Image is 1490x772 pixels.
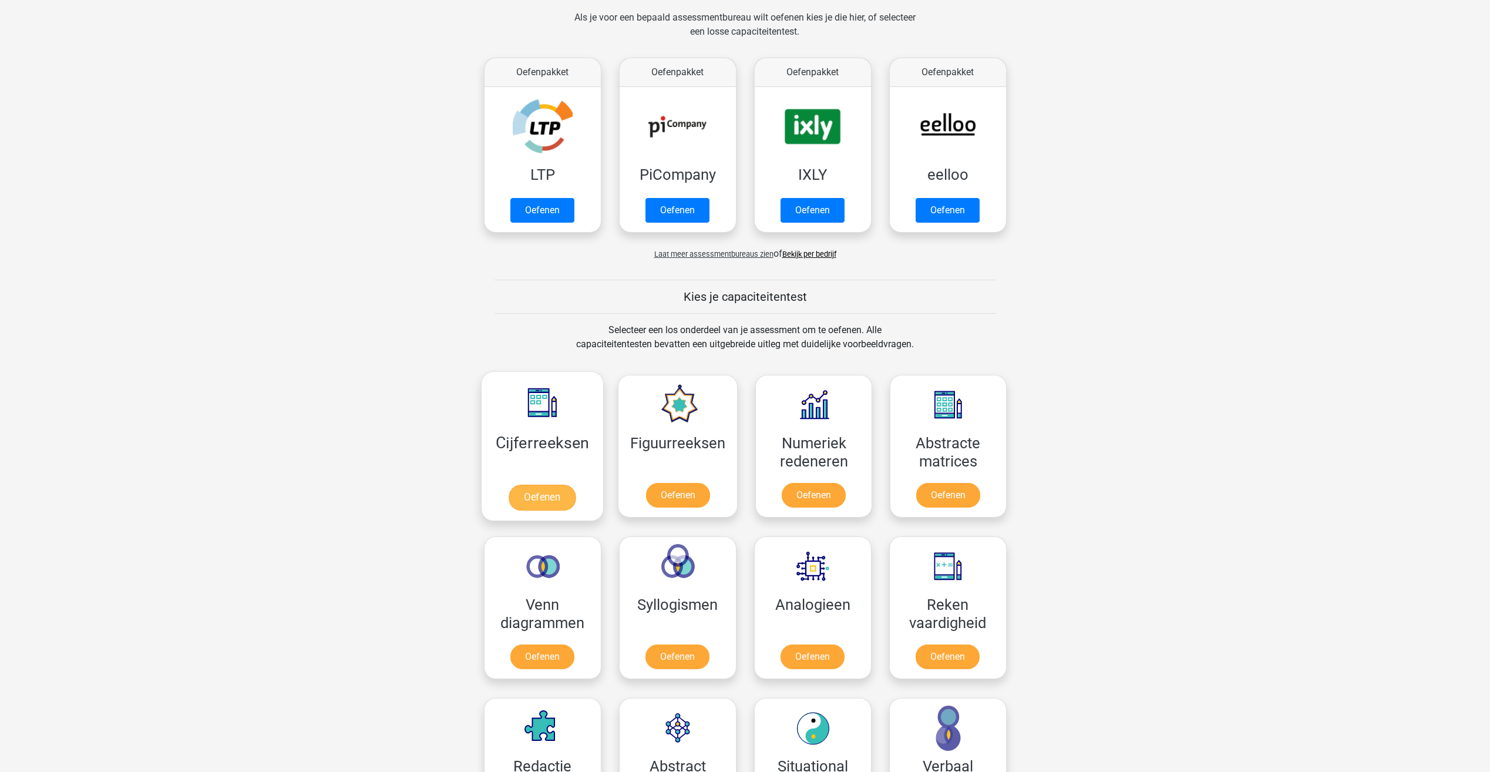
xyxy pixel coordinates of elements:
div: of [475,237,1015,261]
span: Laat meer assessmentbureaus zien [654,250,773,259]
a: Oefenen [782,483,846,508]
a: Oefenen [509,485,576,511]
a: Bekijk per bedrijf [782,250,836,259]
a: Oefenen [781,645,845,669]
a: Oefenen [646,483,710,508]
div: Als je voor een bepaald assessmentbureau wilt oefenen kies je die hier, of selecteer een losse ca... [565,11,925,53]
a: Oefenen [916,645,980,669]
a: Oefenen [510,645,574,669]
a: Oefenen [916,483,980,508]
a: Oefenen [645,198,709,223]
h5: Kies je capaciteitentest [495,290,996,304]
div: Selecteer een los onderdeel van je assessment om te oefenen. Alle capaciteitentesten bevatten een... [565,323,925,365]
a: Oefenen [645,645,709,669]
a: Oefenen [510,198,574,223]
a: Oefenen [781,198,845,223]
a: Oefenen [916,198,980,223]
